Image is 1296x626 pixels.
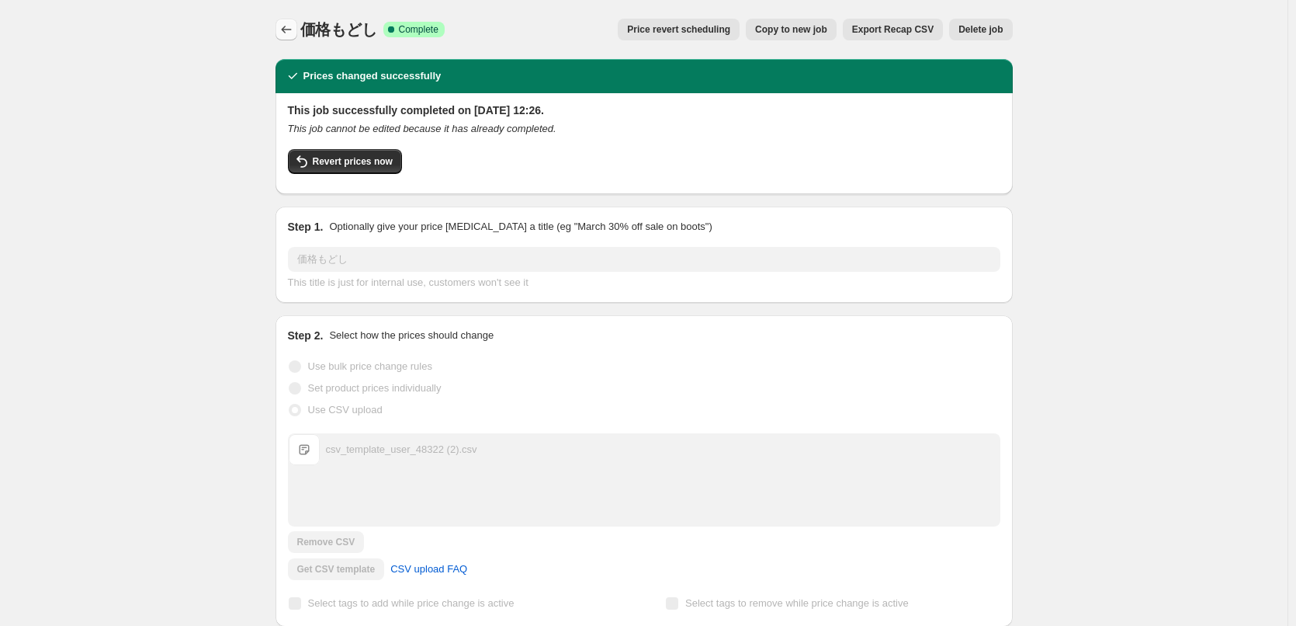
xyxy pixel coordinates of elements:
[288,219,324,235] h2: Step 1.
[288,247,1000,272] input: 30% off holiday sale
[288,103,1000,118] h2: This job successfully completed on [DATE] 12:26.
[685,597,909,609] span: Select tags to remove while price change is active
[329,328,494,343] p: Select how the prices should change
[390,562,467,577] span: CSV upload FAQ
[958,23,1003,36] span: Delete job
[949,19,1012,40] button: Delete job
[399,23,438,36] span: Complete
[303,68,442,84] h2: Prices changed successfully
[275,19,297,40] button: Price change jobs
[288,276,528,288] span: This title is just for internal use, customers won't see it
[288,123,556,134] i: This job cannot be edited because it has already completed.
[329,219,712,235] p: Optionally give your price [MEDICAL_DATA] a title (eg "March 30% off sale on boots")
[313,155,393,168] span: Revert prices now
[288,328,324,343] h2: Step 2.
[746,19,837,40] button: Copy to new job
[308,404,383,416] span: Use CSV upload
[300,21,377,38] span: 価格もどし
[288,149,402,174] button: Revert prices now
[381,557,476,582] a: CSV upload FAQ
[618,19,740,40] button: Price revert scheduling
[627,23,730,36] span: Price revert scheduling
[326,442,477,457] div: csv_template_user_48322 (2).csv
[755,23,827,36] span: Copy to new job
[308,597,515,609] span: Select tags to add while price change is active
[843,19,943,40] button: Export Recap CSV
[308,360,432,372] span: Use bulk price change rules
[308,382,442,394] span: Set product prices individually
[852,23,934,36] span: Export Recap CSV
